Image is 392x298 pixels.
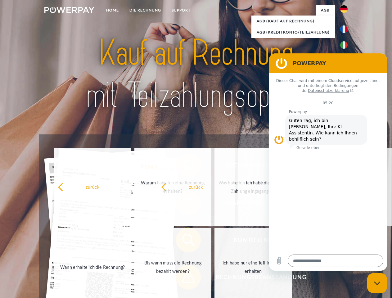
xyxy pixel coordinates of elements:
img: logo-powerpay-white.svg [44,7,94,13]
a: DIE RECHNUNG [124,5,166,16]
div: Bis wann muss die Rechnung bezahlt werden? [138,259,208,275]
a: Home [101,5,124,16]
div: zurück [58,183,128,191]
img: fr [340,25,348,33]
a: AGB (Kauf auf Rechnung) [251,16,335,27]
img: title-powerpay_de.svg [59,30,333,119]
img: de [340,5,348,13]
a: SUPPORT [166,5,196,16]
a: AGB (Kreditkonto/Teilzahlung) [251,27,335,38]
div: Ich habe die Rechnung bereits bezahlt [241,178,311,195]
a: agb [316,5,335,16]
div: Warum habe ich eine Rechnung erhalten? [138,178,208,195]
div: zurück [161,183,231,191]
div: Wann erhalte ich die Rechnung? [58,263,128,271]
div: Ich habe nur eine Teillieferung erhalten [218,259,288,275]
iframe: Messaging-Fenster [269,53,387,271]
iframe: Schaltfläche zum Öffnen des Messaging-Fensters; Konversation läuft [367,273,387,293]
img: it [340,41,348,49]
